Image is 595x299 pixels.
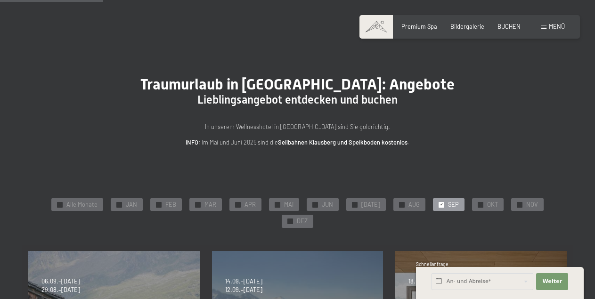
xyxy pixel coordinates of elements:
[140,75,455,93] span: Traumurlaub in [GEOGRAPHIC_DATA]: Angebote
[109,122,486,131] p: In unserem Wellnesshotel in [GEOGRAPHIC_DATA] sind Sie goldrichtig.
[297,217,308,226] span: DEZ
[225,277,262,286] span: 14.09.–[DATE]
[109,137,486,147] p: : Im Mai und Juni 2025 sind die .
[400,202,404,207] span: ✓
[165,201,176,209] span: FEB
[41,277,80,286] span: 06.09.–[DATE]
[58,202,62,207] span: ✓
[361,201,380,209] span: [DATE]
[204,201,216,209] span: MAR
[408,201,420,209] span: AUG
[118,202,121,207] span: ✓
[278,138,408,146] strong: Seilbahnen Klausberg und Speikboden kostenlos
[497,23,521,30] a: BUCHEN
[408,277,446,286] span: 18.09.–[DATE]
[284,201,293,209] span: MAI
[479,202,482,207] span: ✓
[276,202,279,207] span: ✓
[549,23,565,30] span: Menü
[245,201,256,209] span: APR
[289,219,292,224] span: ✓
[448,201,459,209] span: SEP
[518,202,522,207] span: ✓
[126,201,137,209] span: JAN
[66,201,98,209] span: Alle Monate
[41,286,80,294] span: 29.08.–[DATE]
[416,261,448,267] span: Schnellanfrage
[487,201,498,209] span: OKT
[526,201,538,209] span: NOV
[542,278,562,285] span: Weiter
[186,138,198,146] strong: INFO
[440,202,443,207] span: ✓
[157,202,161,207] span: ✓
[401,23,437,30] a: Premium Spa
[236,202,240,207] span: ✓
[225,286,262,294] span: 12.09.–[DATE]
[314,202,317,207] span: ✓
[197,93,398,106] span: Lieblingsangebot entdecken und buchen
[536,273,568,290] button: Weiter
[353,202,357,207] span: ✓
[322,201,333,209] span: JUN
[196,202,200,207] span: ✓
[450,23,484,30] a: Bildergalerie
